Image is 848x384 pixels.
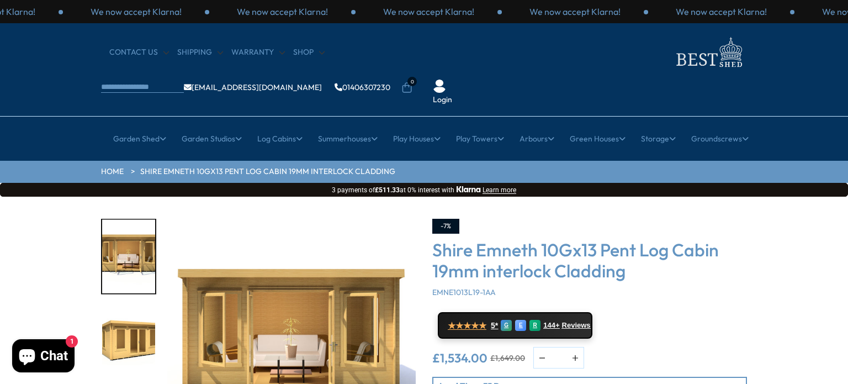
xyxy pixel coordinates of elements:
a: Groundscrews [691,125,749,152]
a: 0 [401,82,412,93]
a: Garden Shed [113,125,166,152]
p: We now accept Klarna! [91,6,182,18]
a: Summerhouses [318,125,378,152]
a: 01406307230 [335,83,390,91]
div: G [501,320,512,331]
a: [EMAIL_ADDRESS][DOMAIN_NAME] [184,83,322,91]
ins: £1,534.00 [432,352,487,364]
h3: Shire Emneth 10Gx13 Pent Log Cabin 19mm interlock Cladding [432,239,747,282]
span: 144+ [543,321,559,330]
div: R [529,320,540,331]
a: HOME [101,166,124,177]
div: 3 / 3 [63,6,209,18]
span: ★★★★★ [448,320,486,331]
span: 0 [407,77,417,86]
img: User Icon [433,80,446,93]
a: CONTACT US [109,47,169,58]
p: We now accept Klarna! [676,6,767,18]
p: We now accept Klarna! [237,6,328,18]
a: Arbours [520,125,554,152]
a: Log Cabins [257,125,303,152]
span: EMNE1013L19-1AA [432,287,496,297]
img: 2990gx389010gx13Emneth19mm000lifrstyle_2e6d864b-9a06-44d3-828d-88ee0b5c1cfe_200x200.jpg [102,220,155,293]
a: Play Towers [456,125,504,152]
div: 1 / 3 [209,6,356,18]
div: 2 / 3 [356,6,502,18]
inbox-online-store-chat: Shopify online store chat [9,339,78,375]
a: Login [433,94,452,106]
p: We now accept Klarna! [383,6,474,18]
div: -7% [432,219,459,234]
div: 7 / 15 [101,306,156,381]
a: Storage [641,125,676,152]
span: Reviews [562,321,591,330]
a: Play Houses [393,125,441,152]
img: logo [670,34,747,70]
del: £1,649.00 [490,354,525,362]
div: 1 / 3 [648,6,794,18]
a: Shire Emneth 10Gx13 Pent Log Cabin 19mm interlock Cladding [140,166,395,177]
a: Warranty [231,47,285,58]
a: Green Houses [570,125,626,152]
p: We now accept Klarna! [529,6,621,18]
img: 2990gx389010gx13Emneth19mm030_ffab34e6-eb24-404f-b430-de952c0bd05f_200x200.jpg [102,307,155,380]
a: Shipping [177,47,223,58]
div: 6 / 15 [101,219,156,294]
a: Shop [293,47,325,58]
div: E [515,320,526,331]
div: 3 / 3 [502,6,648,18]
a: Garden Studios [182,125,242,152]
a: ★★★★★ 5* G E R 144+ Reviews [438,312,592,339]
